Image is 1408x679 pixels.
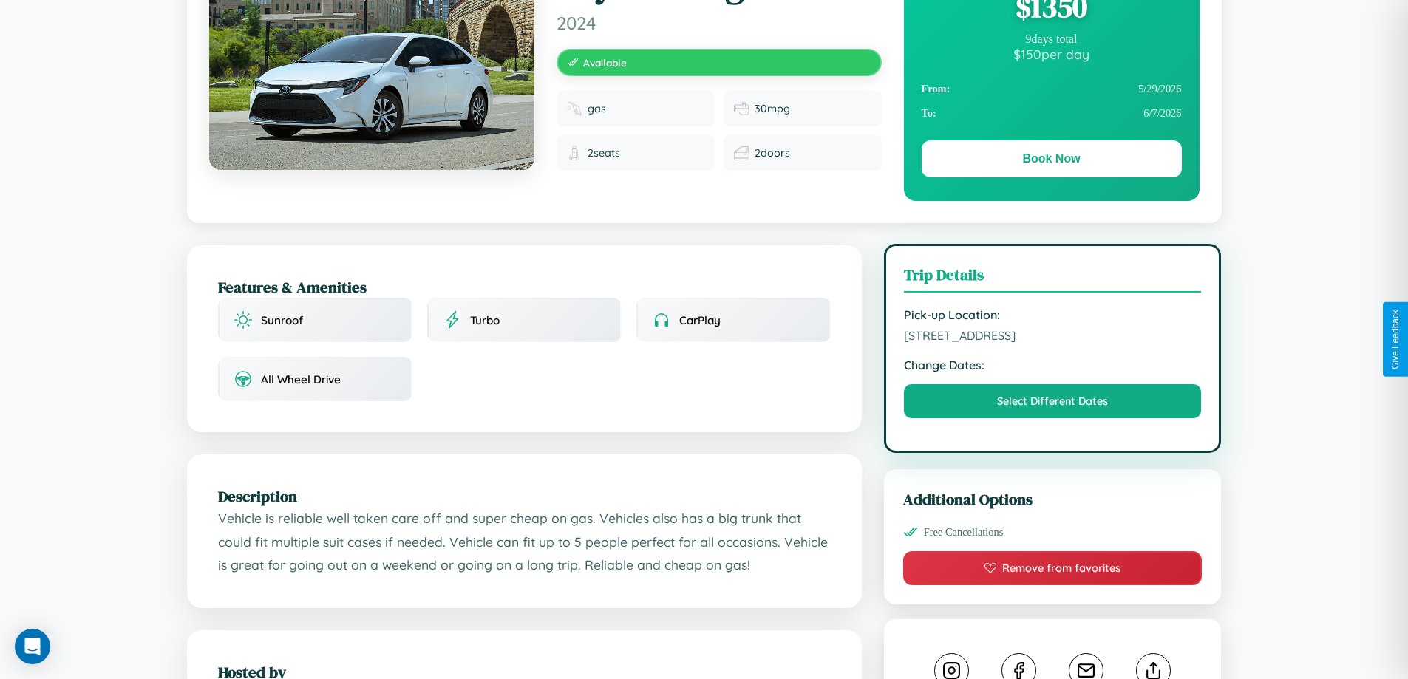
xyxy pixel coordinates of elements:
span: [STREET_ADDRESS] [904,328,1202,343]
button: Remove from favorites [903,551,1203,585]
strong: Pick-up Location: [904,307,1202,322]
span: 2024 [557,12,882,34]
span: gas [588,102,606,115]
span: 2 doors [755,146,790,160]
span: Available [583,56,627,69]
img: Fuel efficiency [734,101,749,116]
strong: To: [922,107,936,120]
div: Give Feedback [1390,310,1401,369]
div: Open Intercom Messenger [15,629,50,664]
button: Book Now [922,140,1182,177]
img: Doors [734,146,749,160]
img: Seats [567,146,582,160]
p: Vehicle is reliable well taken care off and super cheap on gas. Vehicles also has a big trunk tha... [218,507,831,577]
h3: Additional Options [903,488,1203,510]
strong: Change Dates: [904,358,1202,372]
div: 5 / 29 / 2026 [922,77,1182,101]
h3: Trip Details [904,264,1202,293]
span: 30 mpg [755,102,790,115]
span: Sunroof [261,313,303,327]
div: 9 days total [922,33,1182,46]
span: CarPlay [679,313,721,327]
strong: From: [922,83,950,95]
button: Select Different Dates [904,384,1202,418]
span: 2 seats [588,146,620,160]
img: Fuel type [567,101,582,116]
div: $ 150 per day [922,46,1182,62]
span: Turbo [470,313,500,327]
h2: Features & Amenities [218,276,831,298]
div: 6 / 7 / 2026 [922,101,1182,126]
span: Free Cancellations [924,526,1004,539]
h2: Description [218,485,831,507]
span: All Wheel Drive [261,372,341,386]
